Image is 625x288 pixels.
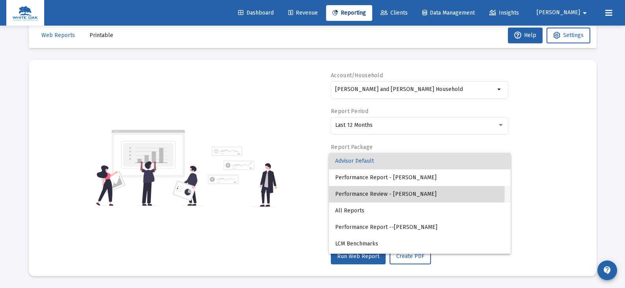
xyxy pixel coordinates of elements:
[335,252,504,269] span: [PERSON_NAME] and [PERSON_NAME]
[335,219,504,236] span: Performance Report --[PERSON_NAME]
[335,186,504,203] span: Performance Review - [PERSON_NAME]
[335,169,504,186] span: Performance Report - [PERSON_NAME]
[335,203,504,219] span: All Reports
[335,153,504,169] span: Advisor Default
[335,236,504,252] span: LCM Benchmarks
